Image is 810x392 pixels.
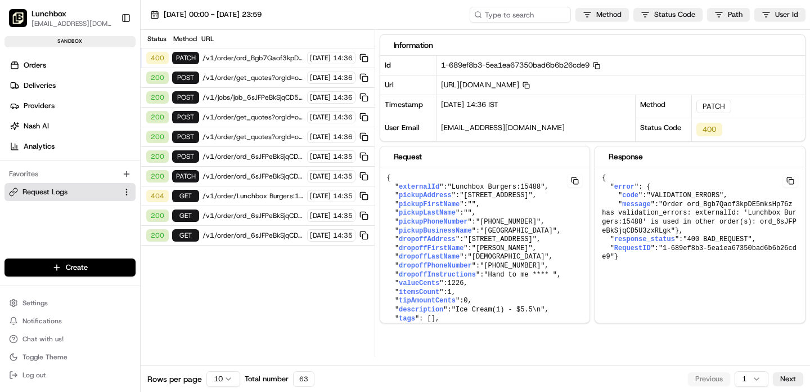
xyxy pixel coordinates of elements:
[380,75,436,95] div: Url
[172,91,199,104] div: POST
[4,349,136,365] button: Toggle Theme
[399,244,463,252] span: dropoffFirstName
[310,54,331,63] span: [DATE]
[399,253,460,261] span: dropoffLastName
[595,167,805,269] pre: { " ": { " ": , " ": }, " ": , " ": }
[399,235,456,243] span: dropoffAddress
[480,227,557,235] span: "[GEOGRAPHIC_DATA]"
[4,77,140,95] a: Deliveries
[399,201,460,208] span: pickupFirstName
[622,191,638,199] span: code
[4,313,136,329] button: Notifications
[683,235,751,243] span: "400 BAD_REQUEST"
[602,201,796,235] span: "Order ord_Bgb7Qaof3kpDE5mksHp76z has validation_errors: externalId: 'Lunchbox Burgers:15488' is ...
[293,371,314,387] div: 63
[24,101,55,111] span: Providers
[614,244,651,252] span: RequestID
[310,132,331,141] span: [DATE]
[4,165,136,183] div: Favorites
[399,288,439,296] span: itemsCount
[654,10,695,20] span: Status Code
[476,218,541,226] span: "[PHONE_NUMBER]"
[468,201,476,208] span: ""
[172,111,199,123] div: POST
[696,123,722,136] div: 400
[463,297,467,305] span: 0
[646,191,723,199] span: "VALIDATION_ERRORS"
[470,7,571,23] input: Type to search
[399,183,439,191] span: externalId
[4,5,116,32] button: LunchboxLunchbox[EMAIL_ADDRESS][DOMAIN_NAME]
[380,56,436,75] div: Id
[441,60,600,70] span: 1-689ef8b3-5ea1ea67350bad6b6b26cde9
[146,150,169,163] div: 200
[146,190,169,202] div: 404
[146,131,169,143] div: 200
[172,210,199,222] div: GET
[463,235,537,243] span: "[STREET_ADDRESS]"
[202,191,304,201] span: /v1/order/Lunchbox Burgers:15488?orgId=org_QJrSZK
[31,8,66,19] span: Lunchbox
[145,34,168,43] div: Status
[333,152,353,161] span: 14:35
[146,91,169,104] div: 200
[333,93,353,102] span: 14:36
[22,299,48,308] span: Settings
[202,113,304,122] span: /v1/order/get_quotes?orgId=org_QJrSZK
[310,93,331,102] span: [DATE]
[468,253,549,261] span: "[DEMOGRAPHIC_DATA]"
[171,34,198,43] div: Method
[31,19,112,28] button: [EMAIL_ADDRESS][DOMAIN_NAME]
[448,288,452,296] span: 1
[202,73,304,82] span: /v1/order/get_quotes?orgId=org_QJrSZK
[707,8,750,21] button: Path
[399,297,456,305] span: tipAmountCents
[145,7,267,23] button: [DATE] 00:00 - [DATE] 23:59
[202,93,304,102] span: /v1/jobs/job_6sJFPeBkSjqCD5U3zxRLgk/cancel?orgId=org_QJrSZK
[636,118,692,141] div: Status Code
[4,183,136,201] button: Request Logs
[333,54,353,63] span: 14:36
[441,80,530,90] span: [URL][DOMAIN_NAME]
[333,73,353,82] span: 14:36
[773,372,803,386] button: Next
[4,295,136,311] button: Settings
[614,235,675,243] span: response_status
[202,152,304,161] span: /v1/order/ord_6sJFPeBkSjqCD5U3zxRLgk/autodispatch?orgId=org_QJrSZK
[9,9,27,27] img: Lunchbox
[636,95,692,118] div: Method
[399,271,476,279] span: dropoffInstructions
[463,209,471,217] span: ""
[333,172,353,181] span: 14:35
[202,211,304,220] span: /v1/order/ord_6sJFPeBkSjqCD5U3zxRLgk?orgId=org_QJrSZK
[596,10,622,20] span: Method
[622,201,650,208] span: message
[4,367,136,383] button: Log out
[24,60,46,70] span: Orders
[399,218,467,226] span: pickupPhoneNumber
[480,262,544,270] span: "[PHONE_NUMBER]"
[172,229,199,242] div: GET
[394,151,577,162] div: Request
[172,72,199,84] div: POST
[4,36,136,47] div: sandbox
[614,183,634,191] span: error
[202,231,304,240] span: /v1/order/ord_6sJFPeBkSjqCD5U3zxRLgk?orgId=org_QJrSZK
[436,95,635,118] div: [DATE] 14:36 IST
[4,97,140,115] a: Providers
[22,371,46,380] span: Log out
[441,123,565,132] span: [EMAIL_ADDRESS][DOMAIN_NAME]
[333,113,353,122] span: 14:36
[164,10,262,20] span: [DATE] 00:00 - [DATE] 23:59
[172,131,199,143] div: POST
[333,132,353,141] span: 14:36
[310,211,331,220] span: [DATE]
[399,227,472,235] span: pickupBusinessName
[448,183,545,191] span: "Lunchbox Burgers:15488"
[460,191,533,199] span: "[STREET_ADDRESS]"
[4,137,140,155] a: Analytics
[775,10,798,20] span: User Id
[22,335,64,344] span: Chat with us!
[172,52,199,64] div: PATCH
